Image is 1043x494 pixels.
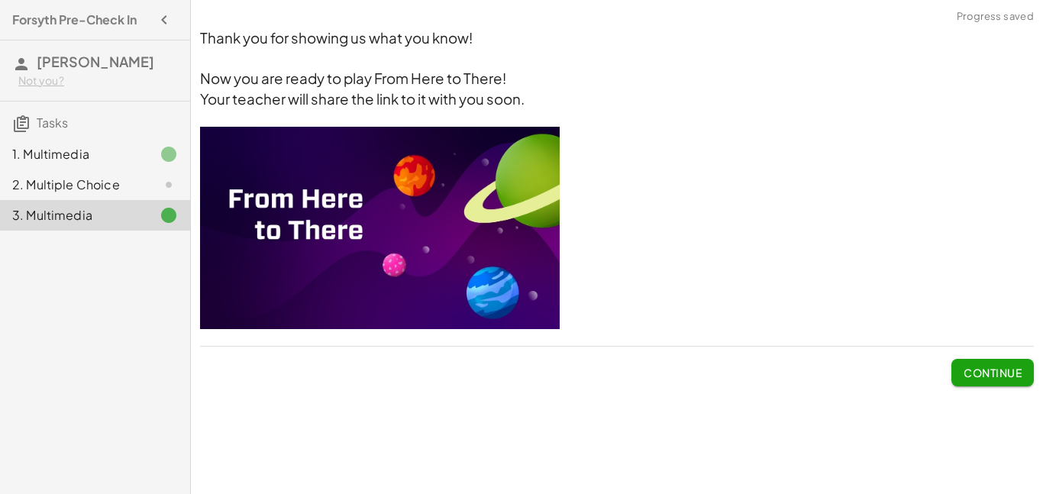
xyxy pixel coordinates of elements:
[200,127,560,329] img: 0186a6281d6835875bfd5d65a1e6d29c758b852ccbe572c90b809493d3b85746.jpeg
[957,9,1034,24] span: Progress saved
[12,11,137,29] h4: Forsyth Pre-Check In
[200,29,473,47] span: Thank you for showing us what you know!
[12,145,135,163] div: 1. Multimedia
[12,206,135,224] div: 3. Multimedia
[160,206,178,224] i: Task finished.
[18,73,178,89] div: Not you?
[37,53,154,70] span: [PERSON_NAME]
[37,115,68,131] span: Tasks
[160,176,178,194] i: Task not started.
[200,69,506,87] span: Now you are ready to play From Here to There!
[200,90,525,108] span: Your teacher will share the link to it with you soon.
[964,366,1022,379] span: Continue
[12,176,135,194] div: 2. Multiple Choice
[951,359,1034,386] button: Continue
[160,145,178,163] i: Task finished.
